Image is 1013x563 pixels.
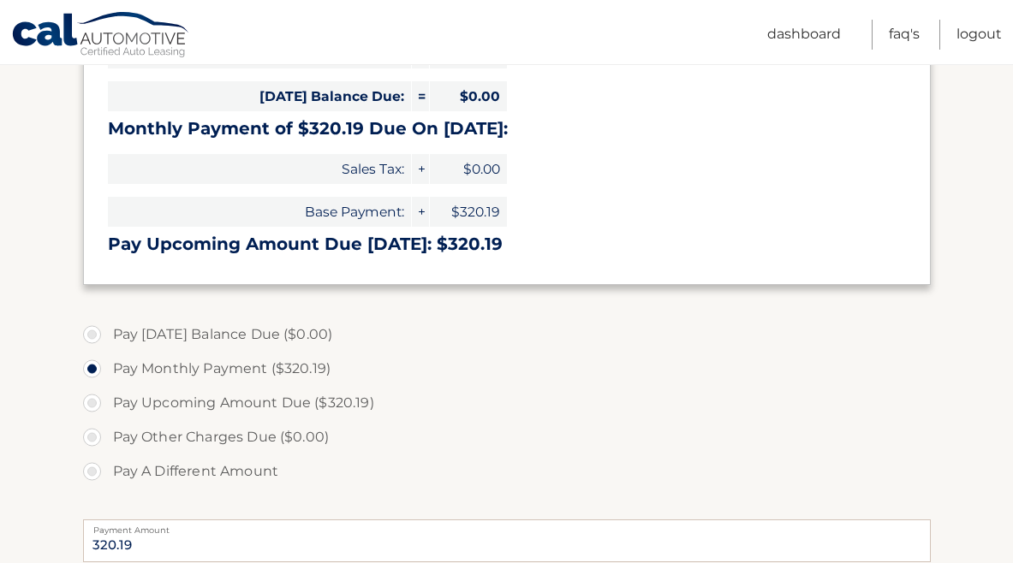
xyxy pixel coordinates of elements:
span: = [412,81,429,111]
span: Sales Tax: [108,154,411,184]
span: + [412,154,429,184]
h3: Monthly Payment of $320.19 Due On [DATE]: [108,118,906,139]
h3: Pay Upcoming Amount Due [DATE]: $320.19 [108,234,906,255]
span: + [412,197,429,227]
label: Pay Other Charges Due ($0.00) [83,420,931,454]
a: FAQ's [889,20,920,50]
a: Logout [956,20,1002,50]
input: Payment Amount [83,519,931,562]
label: Pay Monthly Payment ($320.19) [83,352,931,386]
label: Payment Amount [83,519,931,533]
a: Cal Automotive [11,11,191,61]
span: [DATE] Balance Due: [108,81,411,111]
label: Pay A Different Amount [83,454,931,489]
a: Dashboard [767,20,841,50]
span: $0.00 [430,81,507,111]
span: $320.19 [430,197,507,227]
label: Pay [DATE] Balance Due ($0.00) [83,317,931,352]
span: $0.00 [430,154,507,184]
span: Base Payment: [108,197,411,227]
label: Pay Upcoming Amount Due ($320.19) [83,386,931,420]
